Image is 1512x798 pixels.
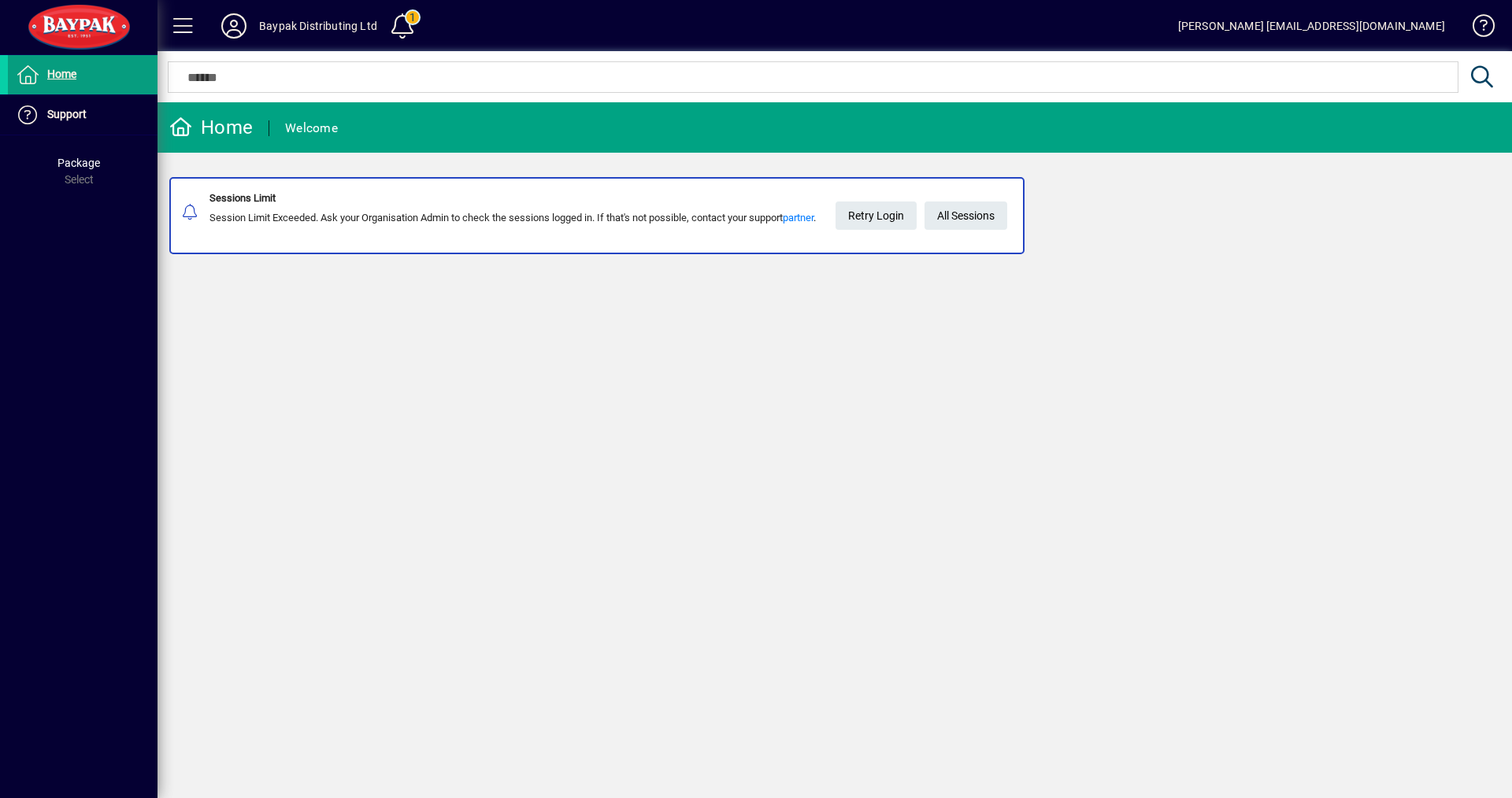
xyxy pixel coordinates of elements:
[259,13,377,39] div: Baypak Distributing Ltd
[285,116,338,141] div: Welcome
[1461,3,1492,54] a: Knowledge Base
[209,210,816,226] div: Session Limit Exceeded. Ask your Organisation Admin to check the sessions logged in. If that's no...
[47,108,87,120] span: Support
[937,203,995,229] span: All Sessions
[157,177,1512,254] app-alert-notification-menu-item: Sessions Limit
[848,203,904,229] span: Retry Login
[1178,13,1445,39] div: [PERSON_NAME] [EMAIL_ADDRESS][DOMAIN_NAME]
[47,68,76,80] span: Home
[8,95,157,135] a: Support
[783,212,813,224] a: partner
[57,157,100,169] span: Package
[925,201,1007,230] a: All Sessions
[209,12,259,40] button: Profile
[209,190,816,206] div: Sessions Limit
[836,201,917,230] button: Retry Login
[169,115,253,140] div: Home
